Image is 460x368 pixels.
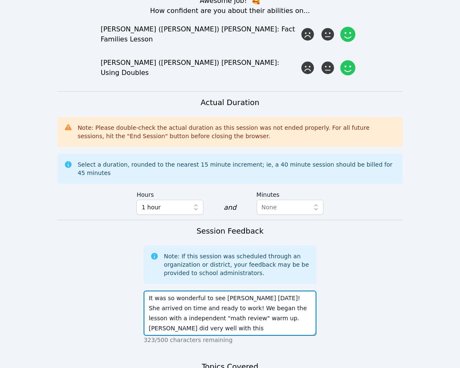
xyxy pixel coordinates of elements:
div: Note: Please double-check the actual duration as this session was not ended properly. For all fut... [77,124,396,140]
label: Hours [136,187,203,200]
h3: Actual Duration [200,97,259,108]
div: [PERSON_NAME] ([PERSON_NAME]) [PERSON_NAME]: Using Doubles [100,58,299,78]
span: 1 hour [141,202,160,212]
label: Minutes [257,187,324,200]
span: None [262,204,277,211]
textarea: It was so wonderful to see [PERSON_NAME] [DATE]! She arrived on time and ready to work! We began ... [144,291,316,336]
div: Note: If this session was scheduled through an organization or district, your feedback may be be ... [164,252,309,277]
div: and [224,203,236,213]
button: 1 hour [136,200,203,215]
div: Select a duration, rounded to the nearest 15 minute increment; ie, a 40 minute session should be ... [77,160,396,177]
button: None [257,200,324,215]
span: How confident are you about their abilities on... [150,7,310,15]
p: 323/500 characters remaining [144,336,316,344]
div: [PERSON_NAME] ([PERSON_NAME]) [PERSON_NAME]: Fact Families Lesson [100,24,299,44]
h3: Session Feedback [196,225,263,237]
